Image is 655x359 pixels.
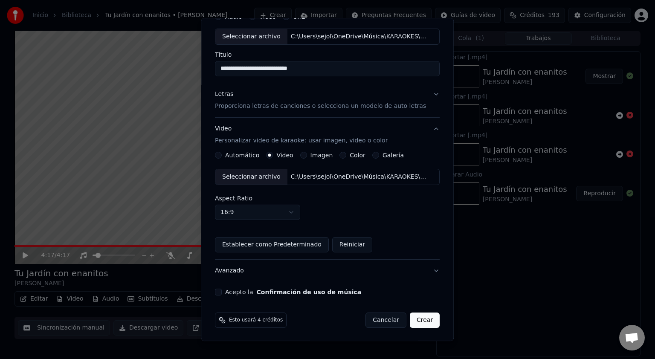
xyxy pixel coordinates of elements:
[215,52,440,58] label: Título
[350,152,366,158] label: Color
[215,83,440,117] button: LetrasProporciona letras de canciones o selecciona un modelo de auto letras
[287,173,432,181] div: C:\Users\sejol\OneDrive\Música\KARAOKES\KARAOKES 2025\Melendi - Lágrimas desordenadas (Videoclip ...
[215,260,440,282] button: Avanzado
[410,313,440,328] button: Crear
[215,152,440,259] div: VideoPersonalizar video de karaoke: usar imagen, video o color
[215,169,287,185] div: Seleccionar archivo
[215,136,388,145] p: Personalizar video de karaoke: usar imagen, video o color
[332,237,372,252] button: Reiniciar
[277,152,293,158] label: Video
[366,313,407,328] button: Cancelar
[215,124,388,145] div: Video
[215,118,440,152] button: VideoPersonalizar video de karaoke: usar imagen, video o color
[225,14,242,20] label: Audio
[259,14,276,20] label: Video
[310,152,333,158] label: Imagen
[215,29,287,44] div: Seleccionar archivo
[293,14,305,20] label: URL
[229,317,283,324] span: Esto usará 4 créditos
[215,102,426,110] p: Proporciona letras de canciones o selecciona un modelo de auto letras
[215,90,233,98] div: Letras
[225,152,259,158] label: Automático
[287,32,432,41] div: C:\Users\sejol\OneDrive\Música\KARAOKES\KARAOKES 2025\Melendi - Lágrimas desordenadas (Videoclip ...
[383,152,404,158] label: Galería
[257,289,362,295] button: Acepto la
[215,195,440,201] label: Aspect Ratio
[225,289,361,295] label: Acepto la
[215,237,329,252] button: Establecer como Predeterminado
